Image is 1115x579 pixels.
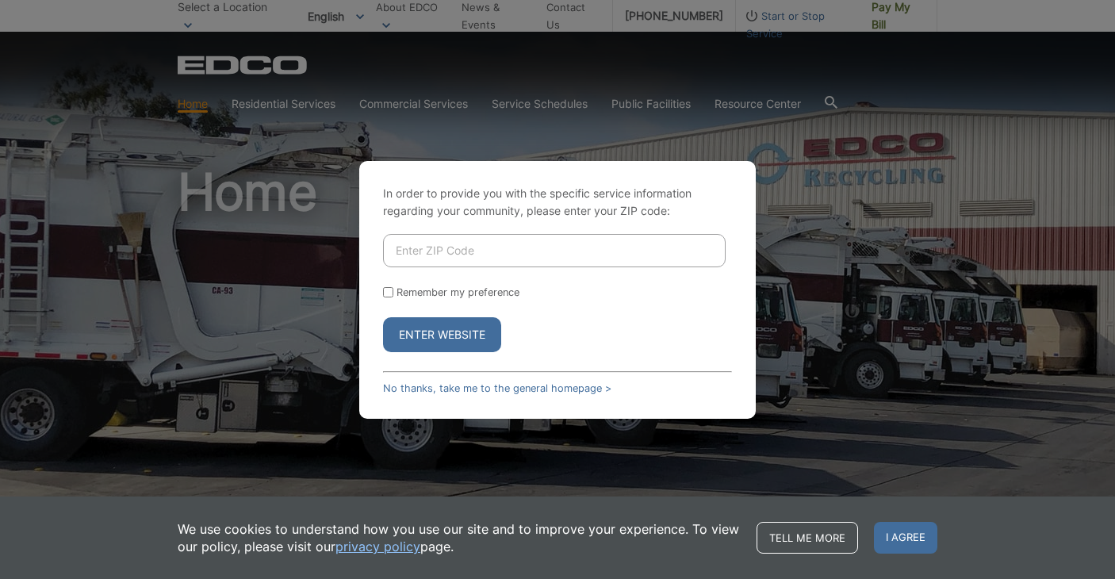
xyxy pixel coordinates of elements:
[178,520,741,555] p: We use cookies to understand how you use our site and to improve your experience. To view our pol...
[383,234,726,267] input: Enter ZIP Code
[874,522,937,554] span: I agree
[383,185,732,220] p: In order to provide you with the specific service information regarding your community, please en...
[397,286,519,298] label: Remember my preference
[383,382,611,394] a: No thanks, take me to the general homepage >
[383,317,501,352] button: Enter Website
[757,522,858,554] a: Tell me more
[335,538,420,555] a: privacy policy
